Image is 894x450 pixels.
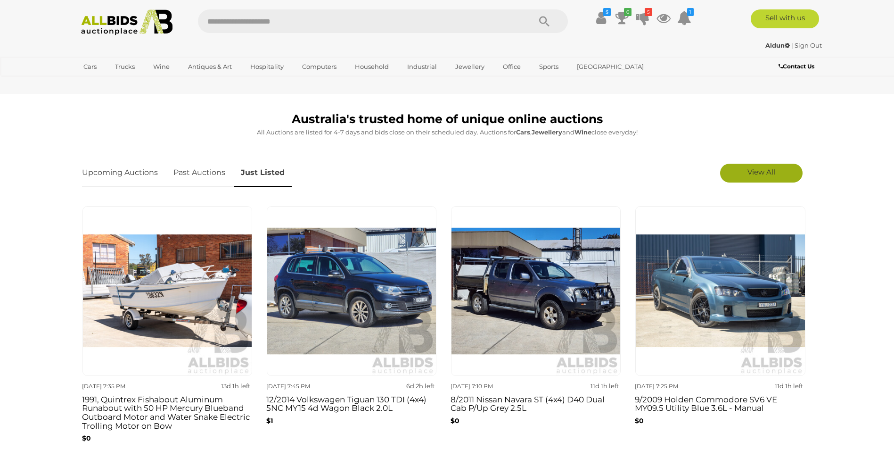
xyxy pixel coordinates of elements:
[677,9,691,26] a: 1
[267,206,436,376] img: 12/2014 Volkswagen Tiguan 130 TDI (4x4) 5NC MY15 4d Wagon Black 2.0L
[624,8,632,16] i: 6
[147,59,176,75] a: Wine
[266,381,348,392] div: [DATE] 7:45 PM
[82,206,252,376] img: 1991, Quintrex Fishabout Aluminum Runabout with 50 HP Mercury Blueband Outboard Motor and Water S...
[603,8,611,16] i: $
[635,206,805,376] img: 9/2009 Holden Commodore SV6 VE MY09.5 Utility Blue 3.6L - Manual
[635,381,716,392] div: [DATE] 7:25 PM
[266,417,273,425] b: $1
[779,61,817,72] a: Contact Us
[82,381,164,392] div: [DATE] 7:35 PM
[451,381,532,392] div: [DATE] 7:10 PM
[266,393,436,413] h3: 12/2014 Volkswagen Tiguan 130 TDI (4x4) 5NC MY15 4d Wagon Black 2.0L
[775,382,803,390] strong: 11d 1h left
[451,417,459,425] b: $0
[591,382,619,390] strong: 11d 1h left
[571,59,650,75] a: [GEOGRAPHIC_DATA]
[779,63,814,70] b: Contact Us
[82,434,91,442] b: $0
[516,128,530,136] strong: Cars
[747,167,775,176] span: View All
[182,59,238,75] a: Antiques & Art
[166,159,232,187] a: Past Auctions
[687,8,694,16] i: 1
[451,206,621,376] img: 8/2011 Nissan Navara ST (4x4) D40 Dual Cab P/Up Grey 2.5L
[221,382,250,390] strong: 13d 1h left
[76,9,178,35] img: Allbids.com.au
[765,42,790,49] strong: Aldun
[635,417,644,425] b: $0
[574,128,591,136] strong: Wine
[720,164,803,183] a: View All
[82,159,165,187] a: Upcoming Auctions
[401,59,443,75] a: Industrial
[244,59,290,75] a: Hospitality
[234,159,292,187] a: Just Listed
[533,59,565,75] a: Sports
[635,393,805,413] h3: 9/2009 Holden Commodore SV6 VE MY09.5 Utility Blue 3.6L - Manual
[82,393,252,431] h3: 1991, Quintrex Fishabout Aluminum Runabout with 50 HP Mercury Blueband Outboard Motor and Water S...
[765,42,791,49] a: Aldun
[636,9,650,26] a: 5
[521,9,568,33] button: Search
[751,9,819,28] a: Sell with us
[449,59,491,75] a: Jewellery
[109,59,141,75] a: Trucks
[349,59,395,75] a: Household
[82,113,812,126] h1: Australia's trusted home of unique online auctions
[82,127,812,138] p: All Auctions are listed for 4-7 days and bids close on their scheduled day. Auctions for , and cl...
[406,382,435,390] strong: 6d 2h left
[497,59,527,75] a: Office
[615,9,629,26] a: 6
[77,59,103,75] a: Cars
[645,8,652,16] i: 5
[451,393,621,413] h3: 8/2011 Nissan Navara ST (4x4) D40 Dual Cab P/Up Grey 2.5L
[532,128,562,136] strong: Jewellery
[296,59,343,75] a: Computers
[594,9,608,26] a: $
[791,42,793,49] span: |
[795,42,822,49] a: Sign Out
